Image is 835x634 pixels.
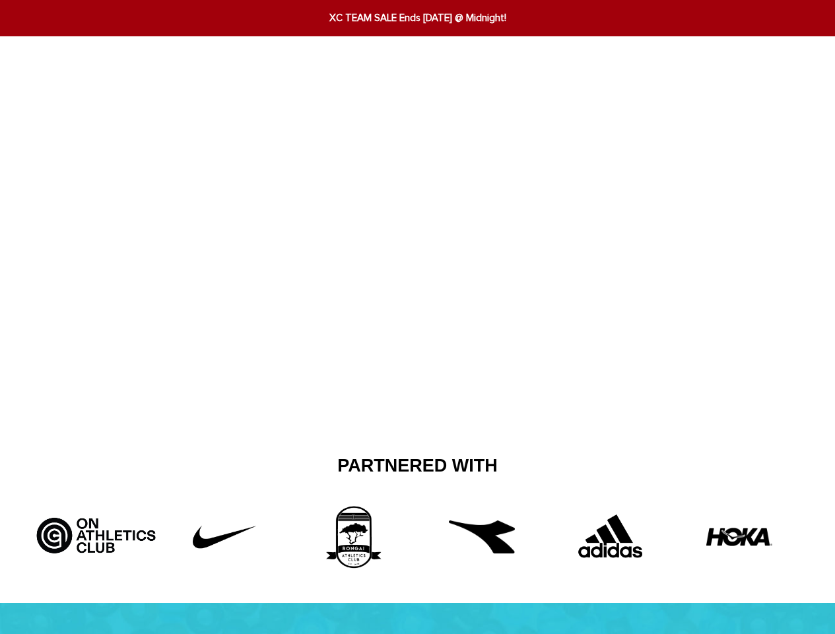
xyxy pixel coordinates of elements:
img: free-diadora-logo-icon-download-in-svg-png-gif-file-formats--brand-fashion-pack-logos-icons-28542... [449,504,515,570]
img: Artboard_5_bcd5fb9d-526a-4748-82a7-e4a7ed1c43f8.jpg [32,504,160,557]
img: HOKA-logo.webp [706,504,772,570]
span: XC TEAM SALE Ends [DATE] @ Midnight! [259,11,577,26]
img: 3rd_partner.png [304,504,403,570]
img: Adidas.png [561,504,660,570]
img: Untitled-1_42f22808-10d6-43b8-a0fd-fffce8cf9462.png [175,504,274,570]
h2: Partnered With [42,455,794,477]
